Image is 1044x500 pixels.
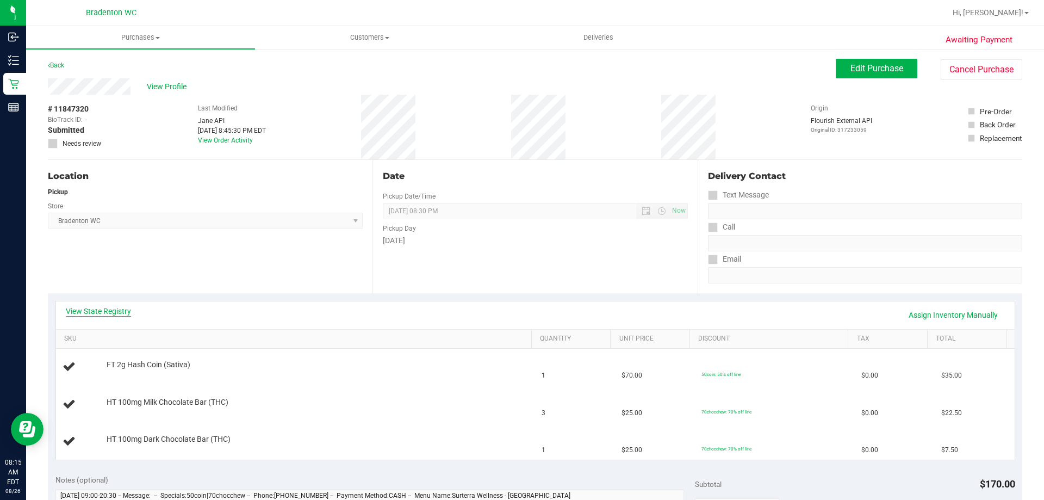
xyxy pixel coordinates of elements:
[542,371,545,381] span: 1
[48,188,68,196] strong: Pickup
[383,235,687,246] div: [DATE]
[936,335,1002,343] a: Total
[811,103,828,113] label: Origin
[857,335,923,343] a: Tax
[107,397,228,408] span: HT 100mg Milk Chocolate Bar (THC)
[708,235,1022,251] input: Format: (999) 999-9999
[708,187,769,203] label: Text Message
[941,371,962,381] span: $35.00
[701,409,751,415] span: 70chocchew: 70% off line
[11,413,43,446] iframe: Resource center
[256,33,483,42] span: Customers
[708,203,1022,219] input: Format: (999) 999-9999
[622,371,642,381] span: $70.00
[8,55,19,66] inline-svg: Inventory
[708,251,741,267] label: Email
[861,408,878,418] span: $0.00
[902,306,1005,324] a: Assign Inventory Manually
[198,103,238,113] label: Last Modified
[941,445,958,455] span: $7.50
[147,81,190,92] span: View Profile
[198,126,266,135] div: [DATE] 8:45:30 PM EDT
[8,102,19,113] inline-svg: Reports
[26,26,255,49] a: Purchases
[701,446,751,452] span: 70chocchew: 70% off line
[980,119,1016,130] div: Back Order
[619,335,686,343] a: Unit Price
[26,33,255,42] span: Purchases
[8,32,19,42] inline-svg: Inbound
[48,61,64,69] a: Back
[861,445,878,455] span: $0.00
[48,201,63,211] label: Store
[861,371,878,381] span: $0.00
[86,8,136,17] span: Bradenton WC
[63,139,101,149] span: Needs review
[8,78,19,89] inline-svg: Retail
[622,408,642,418] span: $25.00
[48,170,363,183] div: Location
[484,26,713,49] a: Deliveries
[708,219,735,235] label: Call
[569,33,628,42] span: Deliveries
[811,126,872,134] p: Original ID: 317233059
[540,335,606,343] a: Quantity
[5,487,21,495] p: 08/26
[107,360,190,370] span: FT 2g Hash Coin (Sativa)
[5,458,21,487] p: 08:15 AM EDT
[255,26,484,49] a: Customers
[980,106,1012,117] div: Pre-Order
[622,445,642,455] span: $25.00
[383,192,436,201] label: Pickup Date/Time
[542,445,545,455] span: 1
[66,306,131,317] a: View State Registry
[698,335,844,343] a: Discount
[198,137,253,144] a: View Order Activity
[946,34,1012,46] span: Awaiting Payment
[48,125,84,136] span: Submitted
[695,480,722,489] span: Subtotal
[980,133,1022,144] div: Replacement
[953,8,1023,17] span: Hi, [PERSON_NAME]!
[701,372,741,377] span: 50coin: 50% off line
[980,478,1015,490] span: $170.00
[85,115,87,125] span: -
[850,63,903,73] span: Edit Purchase
[48,115,83,125] span: BioTrack ID:
[811,116,872,134] div: Flourish External API
[836,59,917,78] button: Edit Purchase
[383,170,687,183] div: Date
[107,434,231,445] span: HT 100mg Dark Chocolate Bar (THC)
[64,335,527,343] a: SKU
[708,170,1022,183] div: Delivery Contact
[941,408,962,418] span: $22.50
[383,224,416,233] label: Pickup Day
[55,476,108,484] span: Notes (optional)
[542,408,545,418] span: 3
[941,59,1022,80] button: Cancel Purchase
[48,103,89,115] span: # 11847320
[198,116,266,126] div: Jane API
